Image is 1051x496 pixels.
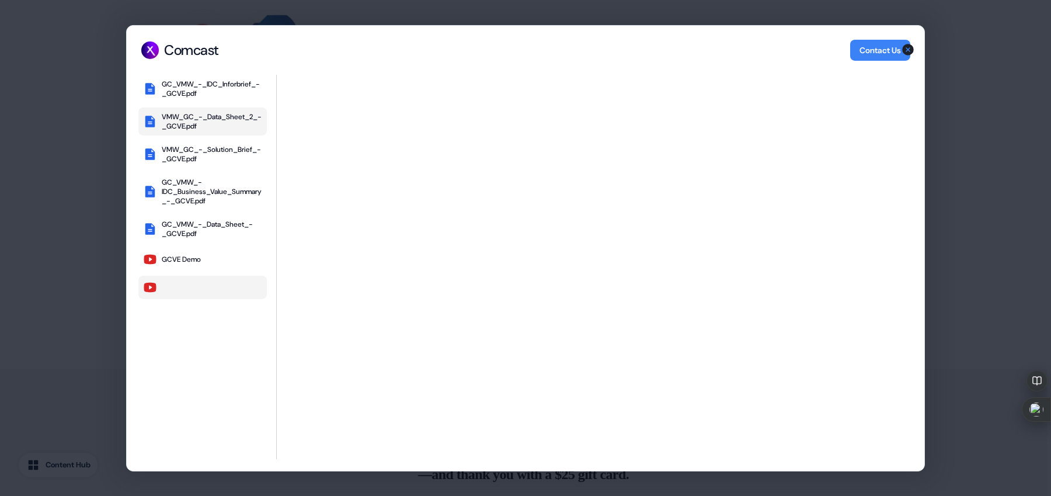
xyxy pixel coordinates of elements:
button: GC_VMW_-IDC_Business_Value_Summary_-_GCVE.pdf [138,172,267,210]
button: Contact Us [850,39,910,60]
button: GC_VMW_-_Data_Sheet_-_GCVE.pdf [138,214,267,242]
div: VMW_GC_-_Solution_Brief_-_GCVE.pdf [162,144,262,163]
div: Comcast [164,41,218,58]
button: GCVE Demo [138,247,267,270]
div: GC_VMW_-_Data_Sheet_-_GCVE.pdf [162,219,262,238]
div: VMW_GC_-_Data_Sheet_2_-_GCVE.pdf [162,112,262,130]
div: GC_VMW_-_IDC_Inforbrief_-_GCVE.pdf [162,79,262,98]
button: GC_VMW_-_IDC_Inforbrief_-_GCVE.pdf [138,74,267,102]
button: VMW_GC_-_Data_Sheet_2_-_GCVE.pdf [138,107,267,135]
div: GCVE Demo [162,254,201,263]
button: VMW_GC_-_Solution_Brief_-_GCVE.pdf [138,140,267,168]
div: GC_VMW_-IDC_Business_Value_Summary_-_GCVE.pdf [162,177,262,205]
